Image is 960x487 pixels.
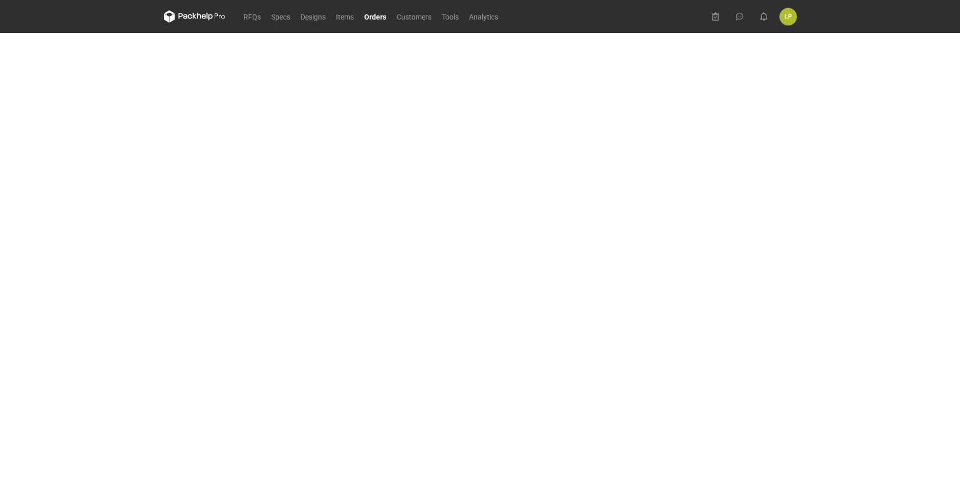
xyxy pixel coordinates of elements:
a: Customers [391,10,437,23]
a: Tools [437,10,464,23]
div: Łukasz Postawa [780,8,797,25]
button: ŁP [780,8,797,25]
a: Orders [359,10,391,23]
a: RFQs [238,10,266,23]
a: Analytics [464,10,503,23]
a: Specs [266,10,295,23]
a: Items [331,10,359,23]
a: Designs [295,10,331,23]
svg: Packhelp Pro [164,10,225,23]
